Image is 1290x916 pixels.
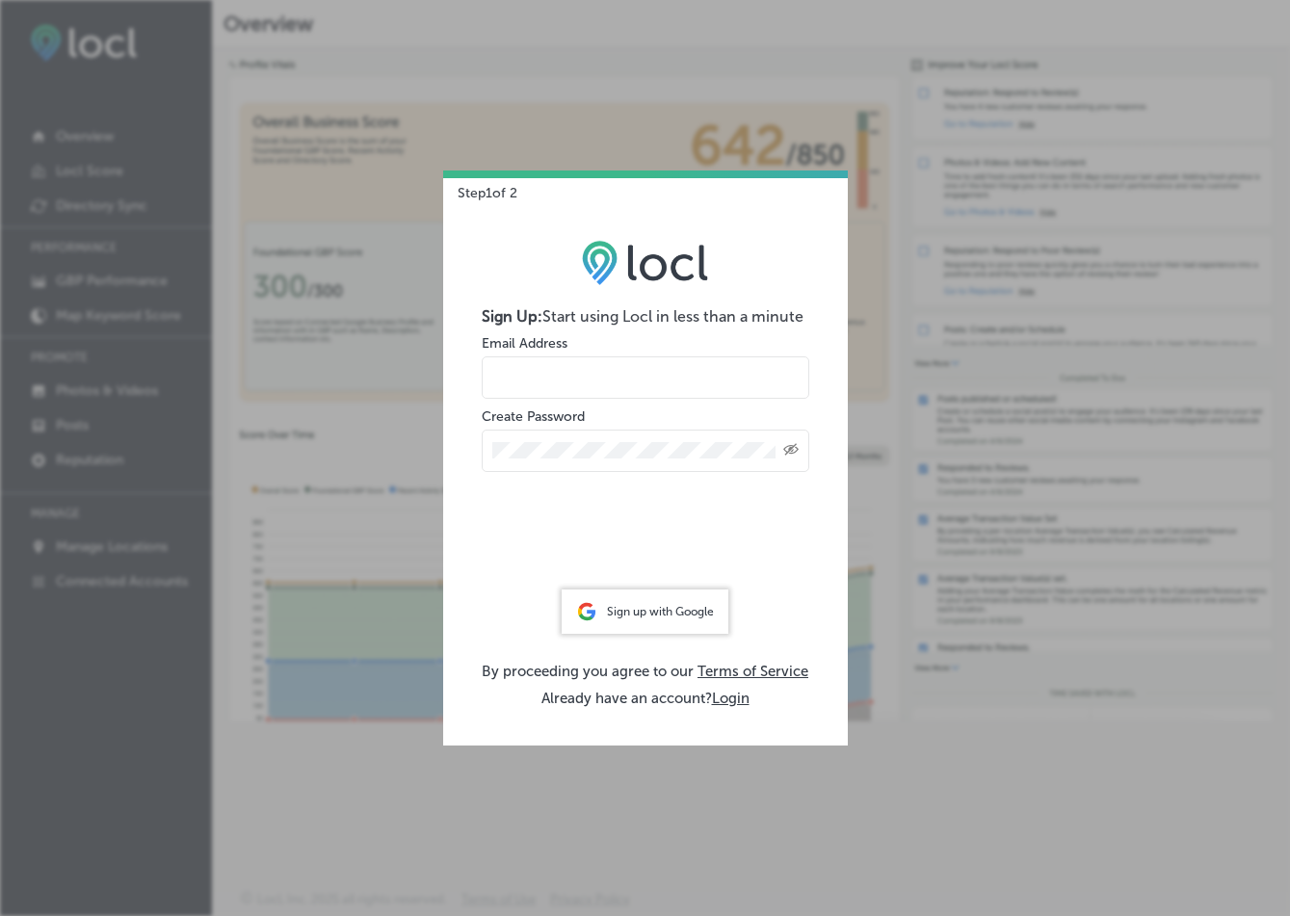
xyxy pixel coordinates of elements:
label: Create Password [482,408,585,425]
a: Terms of Service [698,663,808,680]
p: Already have an account? [482,690,809,707]
span: Toggle password visibility [783,442,799,459]
p: Step 1 of 2 [443,170,517,201]
p: By proceeding you agree to our [482,663,809,680]
label: Email Address [482,335,567,352]
img: LOCL logo [582,240,708,284]
div: Sign up with Google [562,589,728,634]
strong: Sign Up: [482,307,542,326]
button: Login [712,690,750,707]
span: Start using Locl in less than a minute [542,307,803,326]
iframe: reCAPTCHA [499,505,792,580]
